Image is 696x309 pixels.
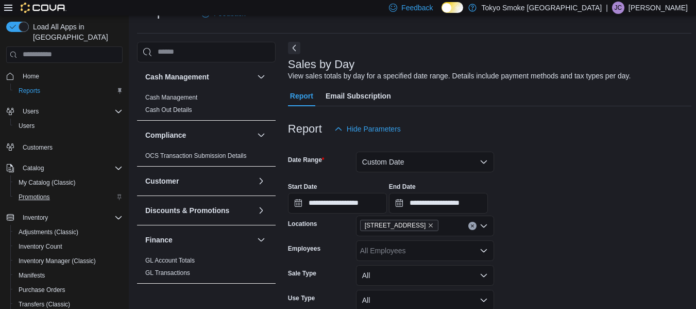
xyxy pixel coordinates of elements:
h3: Customer [145,176,179,186]
div: Cash Management [137,91,276,120]
input: Dark Mode [442,2,463,13]
span: Users [19,122,35,130]
span: Reports [14,85,123,97]
button: Customers [2,139,127,154]
span: Load All Apps in [GEOGRAPHIC_DATA] [29,22,123,42]
span: Cash Out Details [145,106,192,114]
span: Cash Management [145,93,197,102]
button: Cash Management [255,71,267,83]
span: Report [290,86,313,106]
div: Finance [137,254,276,283]
a: Users [14,120,39,132]
span: Inventory Count [14,240,123,253]
div: Jordan Cooper [612,2,624,14]
a: Inventory Count [14,240,66,253]
span: Transfers (Classic) [19,300,70,308]
a: Cash Out Details [145,106,192,113]
span: Promotions [14,191,123,203]
input: Press the down key to open a popover containing a calendar. [389,193,488,214]
label: Date Range [288,156,325,164]
button: Manifests [10,268,127,283]
button: Hide Parameters [330,119,405,139]
button: Catalog [19,162,48,174]
h3: Compliance [145,130,186,140]
span: Catalog [23,164,44,172]
label: End Date [389,183,416,191]
span: Home [23,72,39,80]
button: Catalog [2,161,127,175]
p: [PERSON_NAME] [629,2,688,14]
span: Manifests [14,269,123,282]
button: Promotions [10,190,127,204]
span: Customers [19,140,123,153]
span: Hide Parameters [347,124,401,134]
a: Adjustments (Classic) [14,226,82,238]
span: GL Transactions [145,269,190,277]
a: GL Account Totals [145,257,195,264]
span: Adjustments (Classic) [19,228,78,236]
p: | [606,2,608,14]
button: Users [2,104,127,119]
button: Next [288,42,300,54]
button: Users [10,119,127,133]
button: Inventory Manager (Classic) [10,254,127,268]
button: Cash Management [145,72,253,82]
a: Inventory Manager (Classic) [14,255,100,267]
span: [STREET_ADDRESS] [365,220,426,231]
a: OCS Transaction Submission Details [145,152,247,159]
h3: Cash Management [145,72,209,82]
button: Customer [145,176,253,186]
button: Open list of options [480,247,488,255]
button: Users [19,105,43,118]
div: View sales totals by day for a specified date range. Details include payment methods and tax type... [288,71,631,82]
button: Finance [255,234,267,246]
button: My Catalog (Classic) [10,175,127,190]
a: My Catalog (Classic) [14,176,80,189]
button: Reports [10,84,127,98]
span: My Catalog (Classic) [19,178,76,187]
span: Purchase Orders [14,284,123,296]
a: Promotions [14,191,54,203]
input: Press the down key to open a popover containing a calendar. [288,193,387,214]
button: Remove 11795 Bramalea Rd from selection in this group [428,222,434,229]
button: Purchase Orders [10,283,127,297]
button: Inventory Count [10,239,127,254]
span: My Catalog (Classic) [14,176,123,189]
span: Users [19,105,123,118]
label: Employees [288,245,320,253]
button: Home [2,69,127,84]
button: Customer [255,175,267,187]
button: Clear input [468,222,477,230]
span: GL Account Totals [145,256,195,265]
h3: Finance [145,235,173,245]
span: Reports [19,87,40,95]
label: Use Type [288,294,315,302]
button: Open list of options [480,222,488,230]
div: Compliance [137,150,276,166]
a: Reports [14,85,44,97]
span: Promotions [19,193,50,201]
span: Home [19,70,123,83]
button: Inventory [255,292,267,304]
span: Users [14,120,123,132]
h3: Discounts & Promotions [145,205,229,216]
a: Customers [19,141,57,154]
label: Start Date [288,183,317,191]
span: Purchase Orders [19,286,65,294]
span: JC [615,2,622,14]
button: Inventory [145,293,253,303]
button: Discounts & Promotions [255,204,267,217]
a: Manifests [14,269,49,282]
span: OCS Transaction Submission Details [145,152,247,160]
p: Tokyo Smoke [GEOGRAPHIC_DATA] [482,2,602,14]
a: Cash Management [145,94,197,101]
img: Cova [21,3,66,13]
span: Catalog [19,162,123,174]
span: Inventory Manager (Classic) [19,257,96,265]
button: Compliance [255,129,267,141]
button: All [356,265,494,286]
h3: Report [288,123,322,135]
span: Manifests [19,271,45,280]
h3: Sales by Day [288,58,355,71]
button: Discounts & Promotions [145,205,253,216]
